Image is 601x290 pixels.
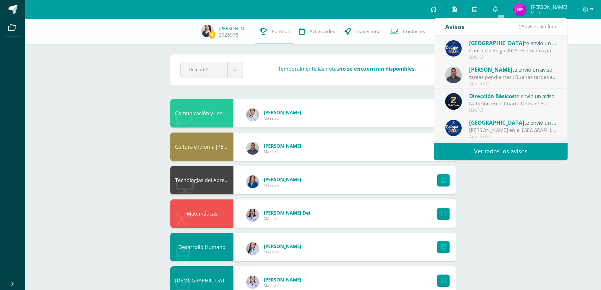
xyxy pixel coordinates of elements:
[246,209,259,222] img: 8adba496f07abd465d606718f465fded.png
[514,3,526,16] img: 2b9c4a3f1a102f4babbf2303f3f9099b.png
[201,25,214,37] img: 4a77e86a057a835a8c5830140d6f3b68.png
[264,149,301,154] span: Maestro
[246,109,259,121] img: d52ea1d39599abaa7d54536d330b5329.png
[339,65,415,72] strong: no se encuentran disponibles
[294,19,340,44] a: Actividades
[531,4,567,10] span: [PERSON_NAME]
[469,55,557,60] div: [DATE]
[469,65,557,74] div: te envió un aviso
[469,92,557,100] div: te envió un aviso
[278,65,416,72] h3: Temporalmente las notas .
[246,142,259,155] img: c930f3f73c3d00a5c92100a53b7a1b5a.png
[264,243,301,249] span: [PERSON_NAME]
[469,47,557,54] div: Concierto Belga 2025: Estimados padres y madres de familia: Les saludamos cordialmente deseando q...
[469,100,557,107] div: Natación en la Cuarta Unidad: Estimados padres y madres de familia: Reciban un cordial saludo des...
[469,108,557,113] div: [DATE]
[445,67,462,83] img: c930f3f73c3d00a5c92100a53b7a1b5a.png
[531,9,567,15] span: Mi Perfil
[170,233,233,261] div: Desarrollo Humano
[170,133,233,161] div: Cultura e Idioma Maya Garífuna o Xinca
[189,62,220,77] span: Unidad 2
[264,176,301,182] span: [PERSON_NAME]
[246,242,259,255] img: aa878318b5e0e33103c298c3b86d4ee8.png
[264,115,301,121] span: Maestro
[170,99,233,127] div: Comunicación y Lenguaje Idioma Extranjero Inglés
[469,127,557,134] div: Abuelitos Heladeros en el Colegio Belga.: Estimados padres y madres de familia: Les saludamos cor...
[264,182,301,188] span: Maestro
[445,40,462,57] img: 919ad801bb7643f6f997765cf4083301.png
[264,249,301,255] span: Maestro
[264,283,301,288] span: Maestro
[403,28,425,35] span: Contactos
[469,92,515,100] span: Dirección Básicos
[264,109,301,115] span: [PERSON_NAME]
[445,18,465,35] div: Avisos
[519,23,557,30] span: avisos sin leer
[469,39,557,47] div: te envió un aviso
[170,199,233,228] div: Matemáticas
[170,166,233,194] div: Tecnologías del Aprendizaje y la Comunicación
[356,28,381,35] span: Trayectoria
[469,39,524,47] span: [GEOGRAPHIC_DATA]
[469,134,557,139] div: Agosto 07
[264,216,310,221] span: Maestro
[246,276,259,288] img: a19da184a6dd3418ee17da1f5f2698ae.png
[309,28,335,35] span: Actividades
[469,74,557,81] div: tareas pendientes : Buenas tardes estimado padre de familia, reciba un cordial saludo, le saluda ...
[181,62,243,78] a: Unidad 2
[264,143,301,149] span: [PERSON_NAME]
[272,28,290,35] span: Punteos
[445,93,462,110] img: 0125c0eac4c50c44750533c4a7747585.png
[445,120,462,136] img: 919ad801bb7643f6f997765cf4083301.png
[264,276,301,283] span: [PERSON_NAME]
[264,210,310,216] span: [PERSON_NAME] del
[469,118,557,127] div: te envió un aviso
[469,66,512,73] span: [PERSON_NAME]
[219,25,250,32] a: [PERSON_NAME]
[209,31,215,38] span: 0
[246,175,259,188] img: dc8e5749d5cc5fa670e8d5c98426d2b3.png
[469,81,557,86] div: Agosto 11
[340,19,386,44] a: Trayectoria
[469,119,524,126] span: [GEOGRAPHIC_DATA]
[434,143,568,160] a: Ver todos los avisos
[519,23,525,30] span: 25
[219,32,239,38] a: 2025978
[255,19,294,44] a: Punteos
[386,19,430,44] a: Contactos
